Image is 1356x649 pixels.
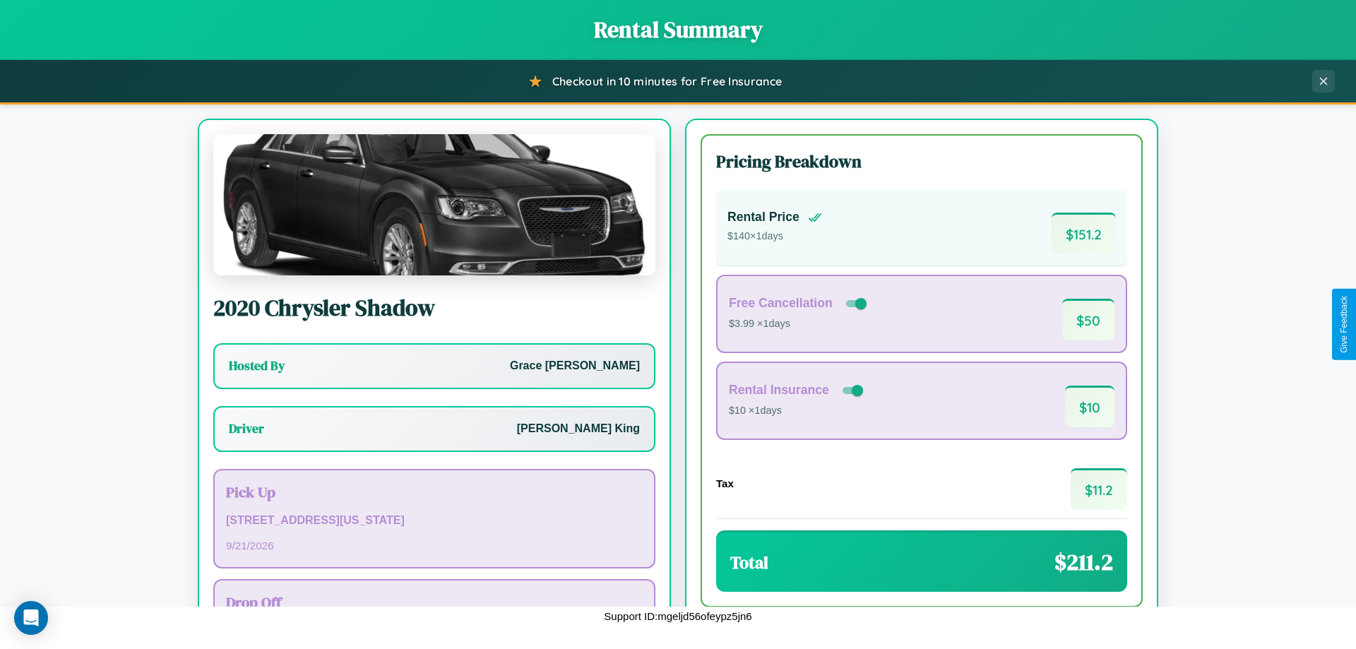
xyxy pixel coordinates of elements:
[226,592,643,612] h3: Drop Off
[1062,299,1114,340] span: $ 50
[729,402,866,420] p: $10 × 1 days
[14,601,48,635] div: Open Intercom Messenger
[729,383,829,398] h4: Rental Insurance
[517,419,640,439] p: [PERSON_NAME] King
[552,74,782,88] span: Checkout in 10 minutes for Free Insurance
[229,357,285,374] h3: Hosted By
[14,14,1342,45] h1: Rental Summary
[226,536,643,555] p: 9 / 21 / 2026
[1065,386,1114,427] span: $ 10
[1071,468,1127,510] span: $ 11.2
[716,150,1127,173] h3: Pricing Breakdown
[1054,547,1113,578] span: $ 211.2
[226,482,643,502] h3: Pick Up
[729,315,869,333] p: $3.99 × 1 days
[226,511,643,531] p: [STREET_ADDRESS][US_STATE]
[604,607,751,626] p: Support ID: mgeljd56ofeypz5jn6
[727,210,799,225] h4: Rental Price
[213,292,655,323] h2: 2020 Chrysler Shadow
[727,227,822,246] p: $ 140 × 1 days
[510,356,640,376] p: Grace [PERSON_NAME]
[729,296,833,311] h4: Free Cancellation
[1052,213,1116,254] span: $ 151.2
[213,134,655,275] img: Chrysler Shadow
[730,551,768,574] h3: Total
[229,420,264,437] h3: Driver
[1339,296,1349,353] div: Give Feedback
[716,477,734,489] h4: Tax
